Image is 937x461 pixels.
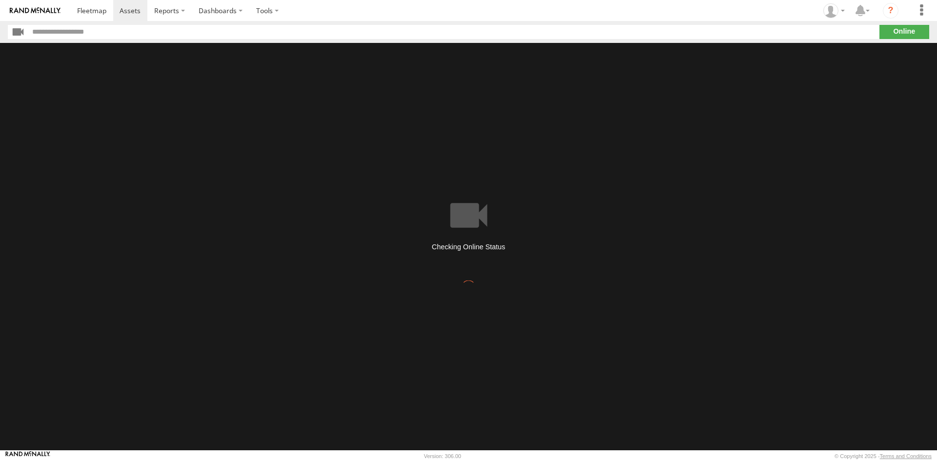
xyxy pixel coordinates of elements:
div: Irving Rodriguez [820,3,848,18]
i: ? [883,3,898,19]
a: Terms and Conditions [880,453,932,459]
img: rand-logo.svg [10,7,61,14]
a: Visit our Website [5,451,50,461]
div: Version: 306.00 [424,453,461,459]
div: © Copyright 2025 - [835,453,932,459]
